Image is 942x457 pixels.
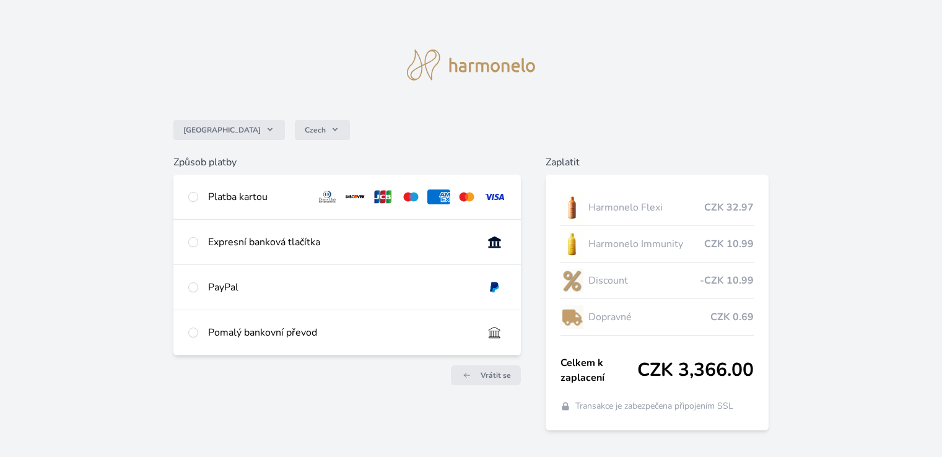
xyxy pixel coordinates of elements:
span: Dopravné [588,310,710,324]
span: CZK 32.97 [704,200,754,215]
button: [GEOGRAPHIC_DATA] [173,120,285,140]
img: onlineBanking_CZ.svg [483,235,506,250]
span: Harmonelo Flexi [588,200,704,215]
button: Czech [295,120,350,140]
div: Pomalý bankovní převod [208,325,473,340]
span: Harmonelo Immunity [588,237,704,251]
span: CZK 3,366.00 [637,359,754,381]
h6: Zaplatit [546,155,769,170]
div: Platba kartou [208,189,306,204]
img: paypal.svg [483,280,506,295]
span: Transakce je zabezpečena připojením SSL [575,400,733,412]
h6: Způsob platby [173,155,520,170]
img: IMMUNITY_se_stinem_x-lo.jpg [560,228,584,259]
img: bankTransfer_IBAN.svg [483,325,506,340]
span: CZK 10.99 [704,237,754,251]
span: -CZK 10.99 [700,273,754,288]
span: Discount [588,273,699,288]
img: CLEAN_FLEXI_se_stinem_x-hi_(1)-lo.jpg [560,192,584,223]
a: Vrátit se [451,365,521,385]
span: CZK 0.69 [710,310,754,324]
img: diners.svg [316,189,339,204]
span: Celkem k zaplacení [560,355,637,385]
img: discover.svg [344,189,367,204]
img: visa.svg [483,189,506,204]
img: mc.svg [455,189,478,204]
span: Vrátit se [481,370,511,380]
img: maestro.svg [399,189,422,204]
span: [GEOGRAPHIC_DATA] [183,125,261,135]
img: logo.svg [407,50,536,81]
img: discount-lo.png [560,265,584,296]
span: Czech [305,125,326,135]
img: jcb.svg [372,189,395,204]
div: PayPal [208,280,473,295]
img: delivery-lo.png [560,302,584,333]
img: amex.svg [427,189,450,204]
div: Expresní banková tlačítka [208,235,473,250]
